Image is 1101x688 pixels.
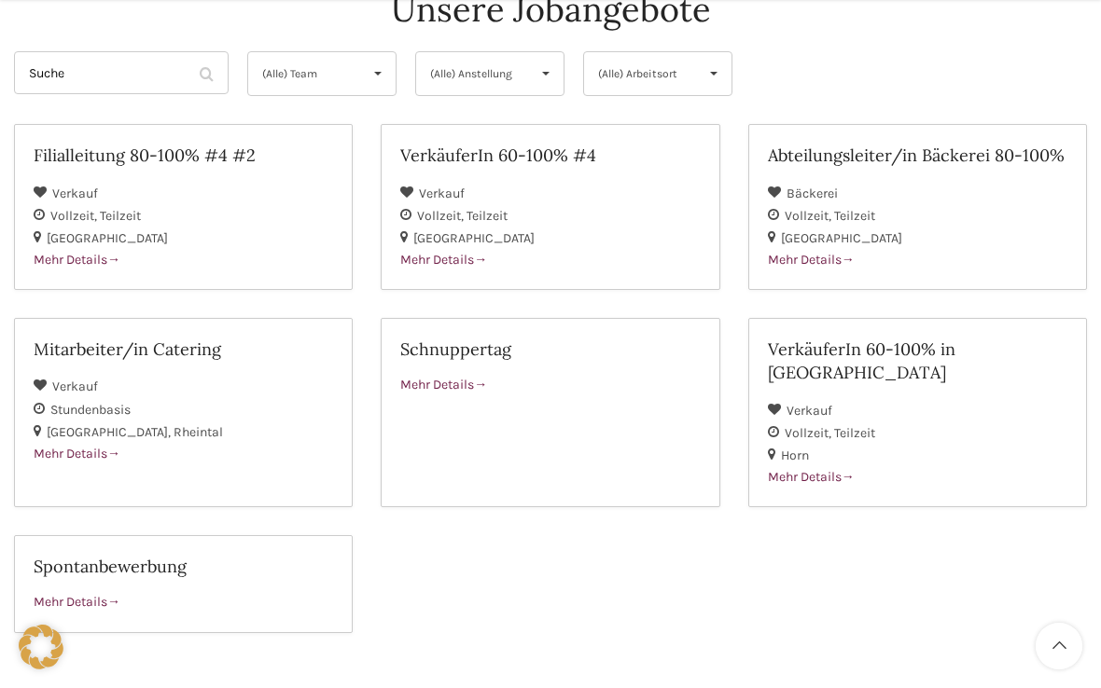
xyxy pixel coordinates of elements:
[47,230,168,246] span: [GEOGRAPHIC_DATA]
[14,535,353,633] a: Spontanbewerbung Mehr Details
[34,337,333,361] h2: Mitarbeiter/in Catering
[768,144,1067,167] h2: Abteilungsleiter/in Bäckerei 80-100%
[381,124,719,290] a: VerkäuferIn 60-100% #4 Verkauf Vollzeit Teilzeit [GEOGRAPHIC_DATA] Mehr Details
[598,52,687,95] span: (Alle) Arbeitsort
[400,377,487,392] span: Mehr Details
[34,594,120,610] span: Mehr Details
[34,252,120,268] span: Mehr Details
[467,208,508,224] span: Teilzeit
[400,252,487,268] span: Mehr Details
[417,208,467,224] span: Vollzeit
[419,186,465,201] span: Verkauf
[262,52,351,95] span: (Alle) Team
[430,52,519,95] span: (Alle) Anstellung
[768,252,855,268] span: Mehr Details
[400,144,700,167] h2: VerkäuferIn 60-100% #4
[1036,623,1082,669] a: Scroll to top button
[787,403,832,419] span: Verkauf
[528,52,564,95] span: ▾
[174,424,223,440] span: Rheintal
[14,124,353,290] a: Filialleitung 80-100% #4 #2 Verkauf Vollzeit Teilzeit [GEOGRAPHIC_DATA] Mehr Details
[413,230,535,246] span: [GEOGRAPHIC_DATA]
[50,208,100,224] span: Vollzeit
[834,425,875,441] span: Teilzeit
[748,318,1087,507] a: VerkäuferIn 60-100% in [GEOGRAPHIC_DATA] Verkauf Vollzeit Teilzeit Horn Mehr Details
[34,555,333,578] h2: Spontanbewerbung
[381,318,719,507] a: Schnuppertag Mehr Details
[34,144,333,167] h2: Filialleitung 80-100% #4 #2
[748,124,1087,290] a: Abteilungsleiter/in Bäckerei 80-100% Bäckerei Vollzeit Teilzeit [GEOGRAPHIC_DATA] Mehr Details
[785,208,834,224] span: Vollzeit
[14,51,229,94] input: Suche
[787,186,838,201] span: Bäckerei
[100,208,141,224] span: Teilzeit
[52,186,98,201] span: Verkauf
[834,208,875,224] span: Teilzeit
[781,230,902,246] span: [GEOGRAPHIC_DATA]
[34,446,120,461] span: Mehr Details
[47,424,174,440] span: [GEOGRAPHIC_DATA]
[400,337,700,361] h2: Schnuppertag
[360,52,396,95] span: ▾
[52,378,98,394] span: Verkauf
[781,447,809,463] span: Horn
[50,402,131,418] span: Stundenbasis
[14,318,353,507] a: Mitarbeiter/in Catering Verkauf Stundenbasis [GEOGRAPHIC_DATA] Rheintal Mehr Details
[768,469,855,485] span: Mehr Details
[768,337,1067,384] h2: VerkäuferIn 60-100% in [GEOGRAPHIC_DATA]
[785,425,834,441] span: Vollzeit
[696,52,732,95] span: ▾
